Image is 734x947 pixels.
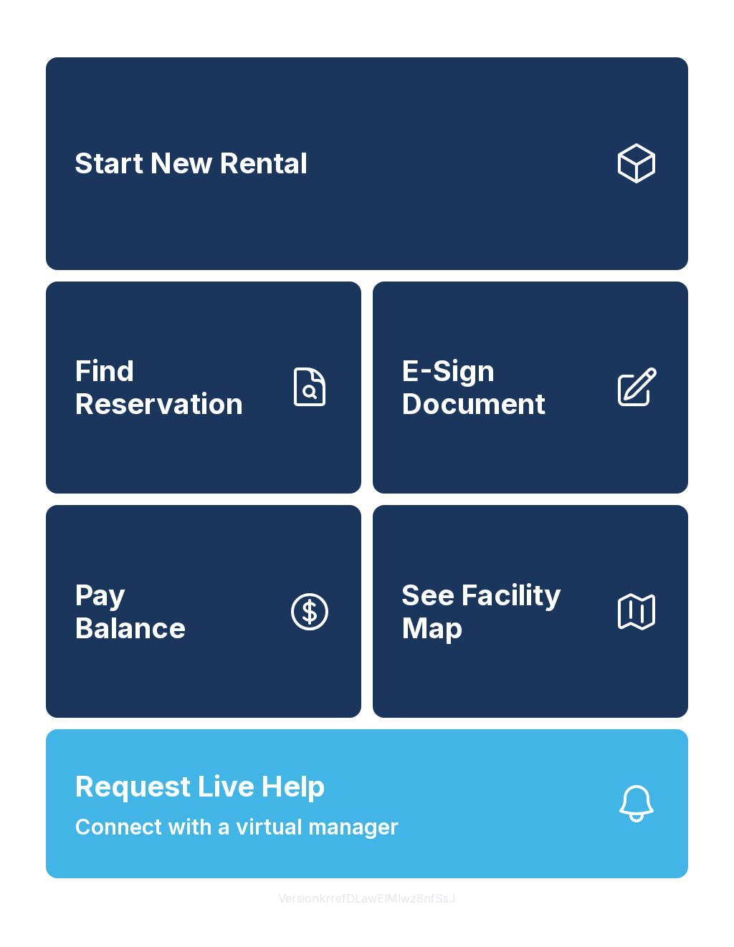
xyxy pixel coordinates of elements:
[46,57,688,270] a: Start New Rental
[401,355,602,420] span: E-Sign Document
[46,282,361,494] a: Find Reservation
[75,579,186,644] span: Pay Balance
[373,505,688,718] button: See Facility Map
[75,147,308,180] span: Start New Rental
[46,729,688,878] button: Request Live HelpConnect with a virtual manager
[267,878,467,918] button: VersionkrrefDLawElMlwz8nfSsJ
[75,811,399,843] span: Connect with a virtual manager
[401,579,602,644] span: See Facility Map
[373,282,688,494] a: E-Sign Document
[75,765,325,808] span: Request Live Help
[75,355,275,420] span: Find Reservation
[46,505,361,718] button: PayBalance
